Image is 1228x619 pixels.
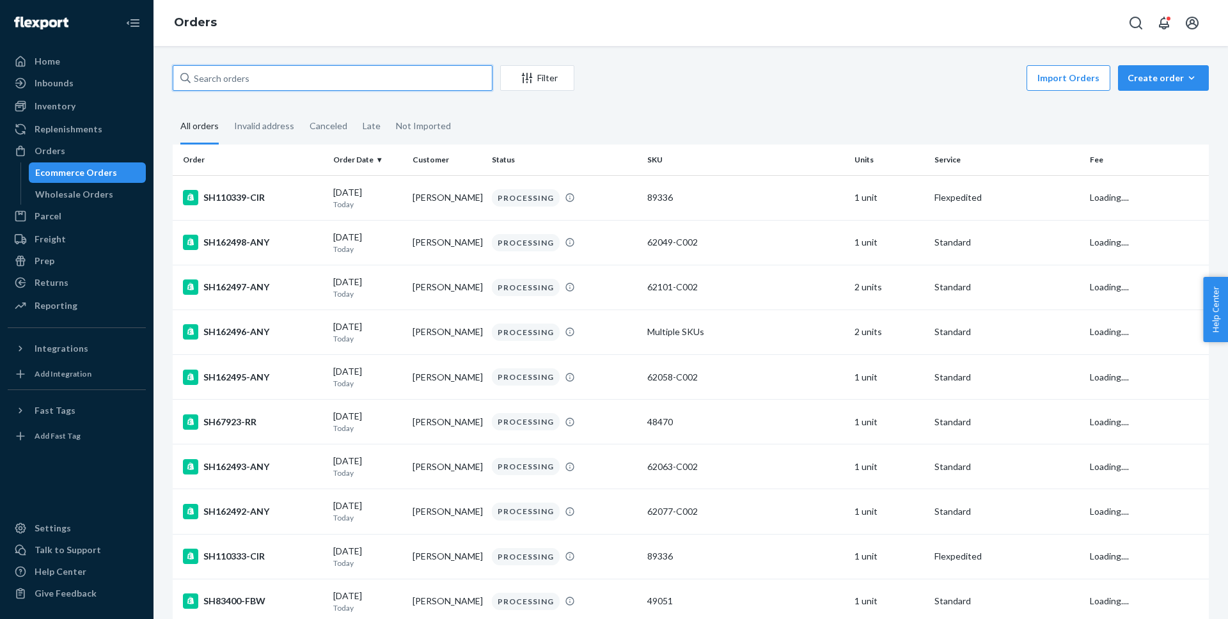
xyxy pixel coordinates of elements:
div: PROCESSING [492,413,560,430]
div: PROCESSING [492,503,560,520]
div: Integrations [35,342,88,355]
p: Today [333,244,402,255]
td: [PERSON_NAME] [407,309,487,354]
div: All orders [180,109,219,145]
td: Loading.... [1085,220,1209,265]
div: 62049-C002 [647,236,844,249]
div: [DATE] [333,410,402,434]
td: 2 units [849,309,929,354]
td: [PERSON_NAME] [407,355,487,400]
td: Loading.... [1085,175,1209,220]
div: Talk to Support [35,544,101,556]
p: Today [333,423,402,434]
th: Service [929,145,1085,175]
td: Multiple SKUs [642,309,849,354]
a: Parcel [8,206,146,226]
button: Integrations [8,338,146,359]
button: Help Center [1203,277,1228,342]
p: Standard [934,325,1080,338]
th: Order Date [328,145,407,175]
a: Inbounds [8,73,146,93]
p: Standard [934,281,1080,294]
ol: breadcrumbs [164,4,227,42]
div: Add Integration [35,368,91,379]
div: Freight [35,233,66,246]
a: Replenishments [8,119,146,139]
a: Orders [8,141,146,161]
div: PROCESSING [492,189,560,207]
div: Late [363,109,381,143]
button: Filter [500,65,574,91]
div: PROCESSING [492,593,560,610]
div: SH162492-ANY [183,504,323,519]
div: SH83400-FBW [183,593,323,609]
div: Help Center [35,565,86,578]
div: Reporting [35,299,77,312]
div: 49051 [647,595,844,607]
a: Settings [8,518,146,538]
div: PROCESSING [492,368,560,386]
button: Fast Tags [8,400,146,421]
div: SH162497-ANY [183,279,323,295]
div: Prep [35,255,54,267]
div: [DATE] [333,545,402,568]
div: 48470 [647,416,844,428]
a: Freight [8,229,146,249]
div: SH110333-CIR [183,549,323,564]
p: Standard [934,236,1080,249]
a: Wholesale Orders [29,184,146,205]
div: Inbounds [35,77,74,90]
div: [DATE] [333,455,402,478]
button: Import Orders [1027,65,1110,91]
div: 62063-C002 [647,460,844,473]
td: 1 unit [849,220,929,265]
button: Close Navigation [120,10,146,36]
div: [DATE] [333,499,402,523]
div: Add Fast Tag [35,430,81,441]
td: [PERSON_NAME] [407,489,487,534]
p: Standard [934,505,1080,518]
td: [PERSON_NAME] [407,444,487,489]
td: [PERSON_NAME] [407,220,487,265]
div: PROCESSING [492,548,560,565]
td: 1 unit [849,444,929,489]
div: Parcel [35,210,61,223]
div: PROCESSING [492,279,560,296]
div: Fast Tags [35,404,75,417]
input: Search orders [173,65,492,91]
div: [DATE] [333,365,402,389]
div: Invalid address [234,109,294,143]
div: SH67923-RR [183,414,323,430]
button: Open notifications [1151,10,1177,36]
p: Today [333,199,402,210]
p: Today [333,467,402,478]
div: Settings [35,522,71,535]
a: Reporting [8,295,146,316]
p: Today [333,512,402,523]
p: Flexpedited [934,550,1080,563]
div: Home [35,55,60,68]
div: SH162493-ANY [183,459,323,474]
td: 1 unit [849,400,929,444]
td: 1 unit [849,175,929,220]
p: Flexpedited [934,191,1080,204]
p: Standard [934,595,1080,607]
div: [DATE] [333,231,402,255]
div: Replenishments [35,123,102,136]
div: Not Imported [396,109,451,143]
div: Customer [413,154,482,165]
td: [PERSON_NAME] [407,265,487,309]
th: Fee [1085,145,1209,175]
a: Home [8,51,146,72]
td: [PERSON_NAME] [407,534,487,579]
div: [DATE] [333,320,402,344]
td: 1 unit [849,534,929,579]
div: Wholesale Orders [35,188,113,201]
div: Inventory [35,100,75,113]
td: Loading.... [1085,265,1209,309]
p: Today [333,602,402,613]
div: SH162495-ANY [183,370,323,385]
div: Returns [35,276,68,289]
p: Today [333,558,402,568]
div: Filter [501,72,574,84]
